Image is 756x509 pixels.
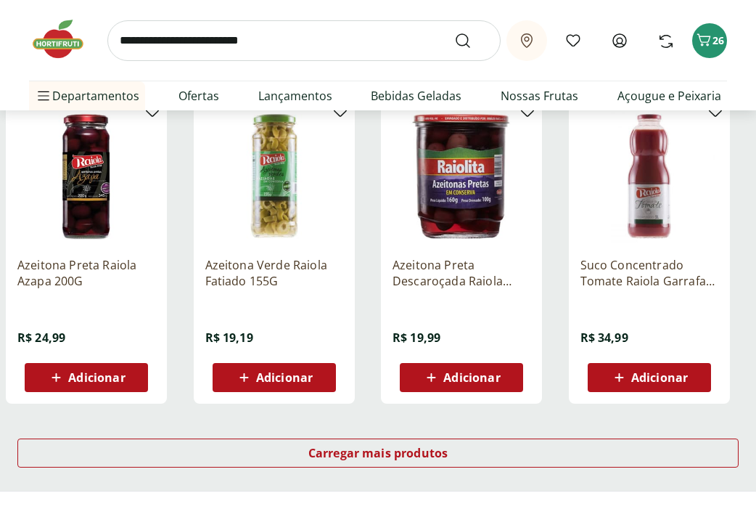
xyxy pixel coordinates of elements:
input: search [107,20,501,61]
a: Suco Concentrado Tomate Raiola Garrafa 1L [580,257,718,289]
img: Azeitona Verde Raiola Fatiado 155G [205,107,343,245]
a: Azeitona Preta Raiola Azapa 200G [17,257,155,289]
a: Açougue e Peixaria [617,87,721,105]
img: Azeitona Preta Raiola Azapa 200G [17,107,155,245]
button: Adicionar [400,363,523,392]
span: Adicionar [256,372,313,383]
span: R$ 34,99 [580,330,628,346]
button: Submit Search [454,32,489,49]
span: R$ 19,99 [393,330,440,346]
span: Departamentos [35,78,139,113]
span: 26 [712,33,724,47]
span: Adicionar [68,372,125,383]
a: Nossas Frutas [501,87,578,105]
span: Adicionar [443,372,500,383]
img: Suco Concentrado Tomate Raiola Garrafa 1L [580,107,718,245]
a: Azeitona Verde Raiola Fatiado 155G [205,257,343,289]
a: Bebidas Geladas [371,87,461,105]
a: Azeitona Preta Descaroçada Raiola 160G [393,257,530,289]
img: Hortifruti [29,17,102,61]
img: Azeitona Preta Descaroçada Raiola 160G [393,107,530,245]
button: Carrinho [692,23,727,58]
button: Adicionar [588,363,711,392]
a: Carregar mais produtos [17,439,739,473]
span: Carregar mais produtos [308,447,448,459]
span: R$ 24,99 [17,330,65,346]
span: R$ 19,19 [205,330,253,346]
button: Adicionar [213,363,336,392]
button: Adicionar [25,363,148,392]
button: Menu [35,78,52,113]
a: Lançamentos [258,87,332,105]
span: Adicionar [631,372,688,383]
a: Ofertas [178,87,219,105]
